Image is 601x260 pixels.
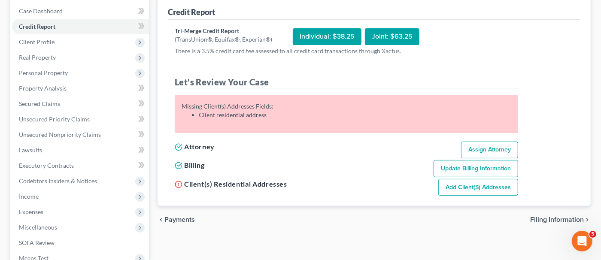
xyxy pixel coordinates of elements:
div: Individual: $38.25 [293,28,361,45]
span: Case Dashboard [19,7,63,15]
span: SOFA Review [19,239,55,246]
i: chevron_left [158,216,164,223]
span: Miscellaneous [19,224,57,231]
span: Secured Claims [19,100,60,107]
span: Executory Contracts [19,162,74,169]
div: Joint: $63.25 [365,28,419,45]
a: Credit Report [12,19,149,34]
span: 5 [589,231,596,238]
h5: Client(s) Residential Addresses [175,179,287,189]
span: Attorney [184,142,215,151]
span: Expenses [19,208,43,215]
a: Property Analysis [12,81,149,96]
button: Filing Information chevron_right [530,216,591,223]
a: Unsecured Nonpriority Claims [12,127,149,142]
a: Case Dashboard [12,3,149,19]
a: Assign Attorney [461,142,518,159]
span: Lawsuits [19,146,42,154]
span: Property Analysis [19,85,67,92]
div: (TransUnion®, Equifax®, Experian®) [175,35,272,44]
span: Personal Property [19,69,68,76]
div: Missing Client(s) Addresses Fields: [182,102,511,119]
h4: Let's Review Your Case [175,76,518,88]
a: Lawsuits [12,142,149,158]
a: Unsecured Priority Claims [12,112,149,127]
span: Unsecured Nonpriority Claims [19,131,101,138]
p: There is a 3.5% credit card fee assessed to all credit card transactions through Xactus. [175,47,518,55]
a: Update Billing Information [434,160,518,177]
a: SOFA Review [12,235,149,251]
a: Secured Claims [12,96,149,112]
div: Tri-Merge Credit Report [175,27,272,35]
a: Add Client(s) Addresses [438,179,518,196]
div: Credit Report [168,7,215,17]
i: chevron_right [584,216,591,223]
span: Codebtors Insiders & Notices [19,177,97,184]
li: Client residential address [199,111,511,119]
button: chevron_left Payments [158,216,195,223]
span: Credit Report [19,23,55,30]
span: Client Profile [19,38,55,45]
iframe: Intercom live chat [572,231,592,251]
span: Unsecured Priority Claims [19,115,90,123]
a: Executory Contracts [12,158,149,173]
span: Payments [164,216,195,223]
h5: Billing [175,160,204,170]
span: Income [19,193,39,200]
span: Real Property [19,54,56,61]
span: Filing Information [530,216,584,223]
